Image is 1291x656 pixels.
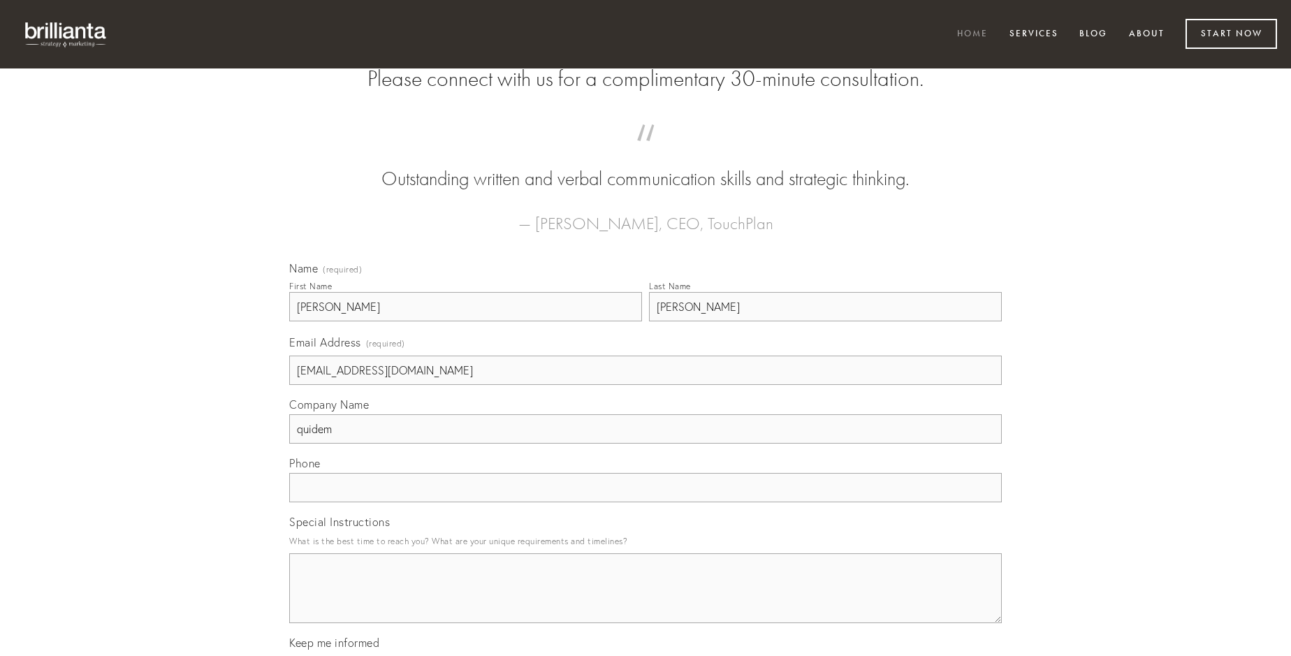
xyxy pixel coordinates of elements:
[289,456,321,470] span: Phone
[289,532,1002,551] p: What is the best time to reach you? What are your unique requirements and timelines?
[289,515,390,529] span: Special Instructions
[289,398,369,411] span: Company Name
[289,335,361,349] span: Email Address
[312,138,979,193] blockquote: Outstanding written and verbal communication skills and strategic thinking.
[1120,23,1174,46] a: About
[1070,23,1116,46] a: Blog
[312,138,979,166] span: “
[366,334,405,353] span: (required)
[1186,19,1277,49] a: Start Now
[948,23,997,46] a: Home
[289,261,318,275] span: Name
[323,265,362,274] span: (required)
[289,281,332,291] div: First Name
[312,193,979,238] figcaption: — [PERSON_NAME], CEO, TouchPlan
[649,281,691,291] div: Last Name
[289,66,1002,92] h2: Please connect with us for a complimentary 30-minute consultation.
[14,14,119,54] img: brillianta - research, strategy, marketing
[1000,23,1067,46] a: Services
[289,636,379,650] span: Keep me informed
